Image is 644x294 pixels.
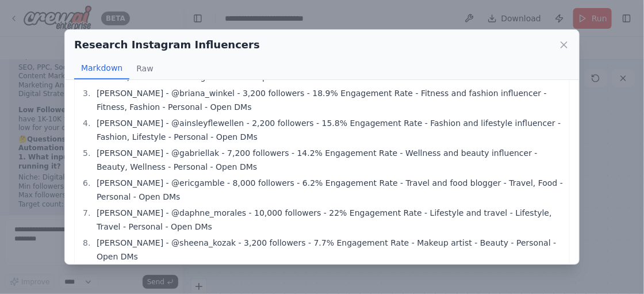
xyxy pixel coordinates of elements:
li: [PERSON_NAME] - @ainsleyflewellen - 2,200 followers - 15.8% Engagement Rate - Fashion and lifesty... [93,116,563,144]
h2: Research Instagram Influencers [74,37,260,53]
li: [PERSON_NAME] - @daphne_morales - 10,000 followers - 22% Engagement Rate - Lifestyle and travel -... [93,206,563,234]
li: [PERSON_NAME] - @briana_winkel - 3,200 followers - 18.9% Engagement Rate - Fitness and fashion in... [93,86,563,114]
li: [PERSON_NAME] - @sheena_kozak - 3,200 followers - 7.7% Engagement Rate - Makeup artist - Beauty -... [93,236,563,264]
button: Markdown [74,58,129,79]
li: [PERSON_NAME] - @ericgamble - 8,000 followers - 6.2% Engagement Rate - Travel and food blogger - ... [93,176,563,204]
button: Raw [129,58,160,79]
li: [PERSON_NAME] - @gabriellak - 7,200 followers - 14.2% Engagement Rate - Wellness and beauty influ... [93,146,563,174]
